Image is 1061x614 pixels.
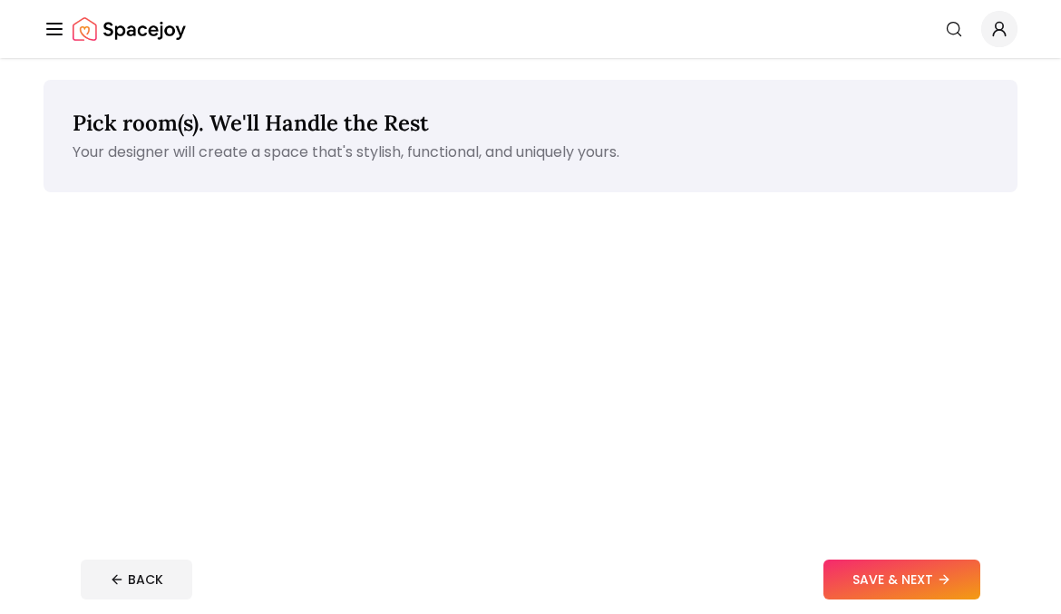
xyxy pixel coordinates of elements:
[73,109,429,137] span: Pick room(s). We'll Handle the Rest
[73,11,186,47] img: Spacejoy Logo
[81,560,192,599] button: BACK
[73,141,988,163] p: Your designer will create a space that's stylish, functional, and uniquely yours.
[823,560,980,599] button: SAVE & NEXT
[73,11,186,47] a: Spacejoy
